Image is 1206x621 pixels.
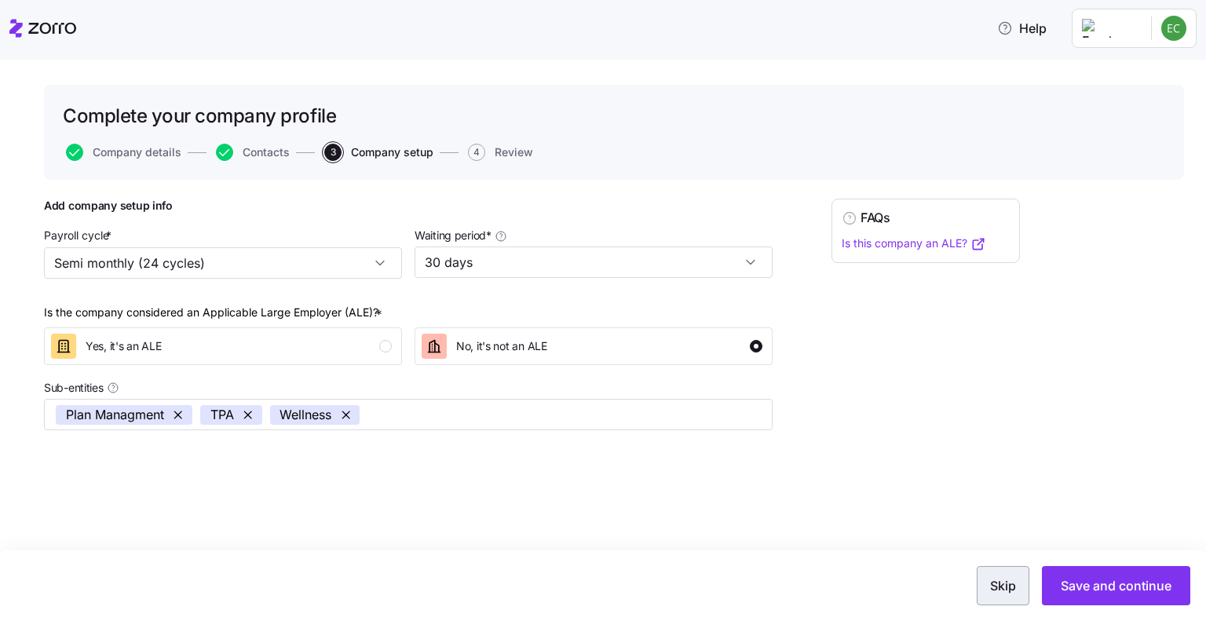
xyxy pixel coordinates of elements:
span: Review [495,147,533,158]
h4: FAQs [861,209,890,227]
span: No, it's not an ALE [456,338,547,354]
span: Yes, it's an ALE [86,338,162,354]
span: Company details [93,147,181,158]
a: Company details [63,144,181,161]
span: Skip [990,576,1016,595]
button: Contacts [216,144,290,161]
span: Sub-entities [44,380,104,396]
button: 4Review [468,144,533,161]
a: 3Company setup [321,144,433,161]
a: 4Review [465,144,533,161]
button: Help [985,13,1059,44]
span: Company setup [351,147,433,158]
label: Payroll cycle [44,227,115,244]
h1: Add company setup info [44,199,773,213]
img: Employer logo [1082,19,1138,38]
button: Save and continue [1042,566,1190,605]
span: 4 [468,144,485,161]
img: cc97166a80db72ba115bf250c5d9a898 [1161,16,1186,41]
button: Skip [977,566,1029,605]
input: Payroll cycle [44,247,402,279]
h1: Complete your company profile [63,104,336,128]
span: Contacts [243,147,290,158]
span: Wellness [280,405,331,425]
button: 3Company setup [324,144,433,161]
button: Company details [66,144,181,161]
input: Waiting period [415,247,773,278]
span: TPA [210,405,234,425]
a: Contacts [213,144,290,161]
div: Is the company considered an Applicable Large Employer (ALE)? [44,304,386,321]
span: Plan Managment [66,405,164,425]
span: 3 [324,144,342,161]
span: Save and continue [1061,576,1171,595]
a: Is this company an ALE? [842,236,986,251]
span: Waiting period * [415,228,492,243]
span: Help [997,19,1047,38]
